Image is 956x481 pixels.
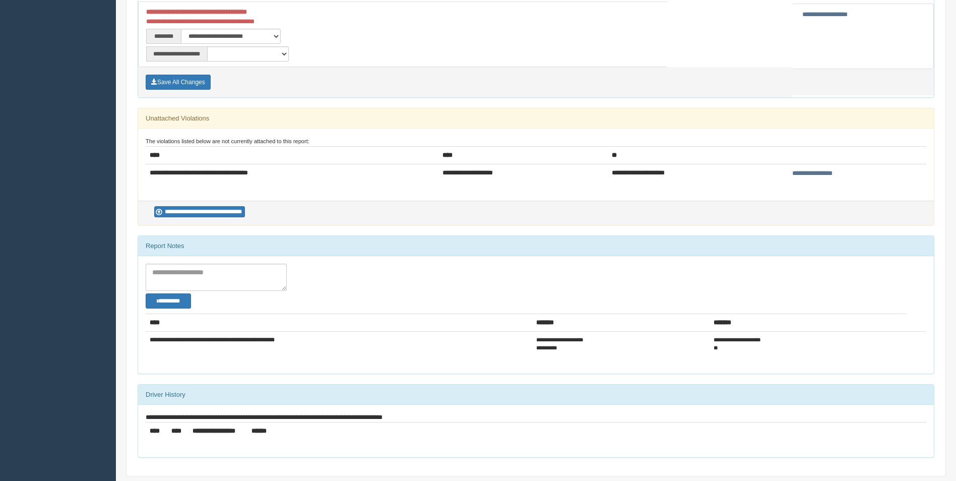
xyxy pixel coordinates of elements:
button: Save [146,75,211,90]
div: Report Notes [138,236,934,256]
button: Change Filter Options [146,293,191,309]
div: Unattached Violations [138,108,934,129]
small: The violations listed below are not currently attached to this report: [146,138,309,144]
div: Driver History [138,385,934,405]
